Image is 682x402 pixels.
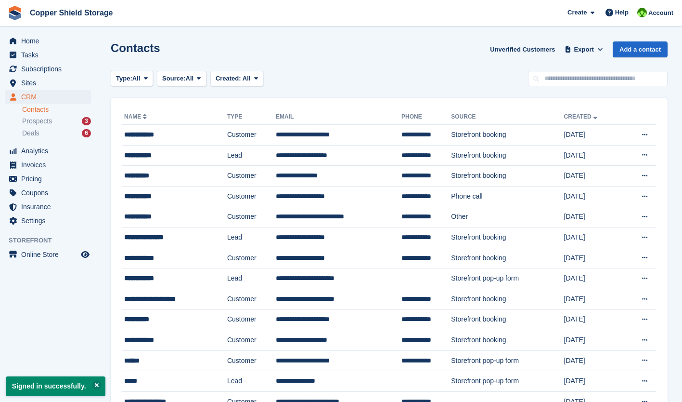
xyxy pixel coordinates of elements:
button: Created: All [210,71,263,87]
td: [DATE] [564,248,623,268]
td: Customer [227,350,276,371]
td: Storefront booking [451,125,564,146]
button: Source: All [157,71,206,87]
td: Storefront pop-up form [451,350,564,371]
span: Pricing [21,172,79,186]
a: Name [124,113,149,120]
span: Invoices [21,158,79,172]
span: Created: [216,75,241,82]
td: Storefront booking [451,228,564,248]
a: menu [5,90,91,104]
td: Storefront pop-up form [451,371,564,392]
span: Prospects [22,117,52,126]
span: Deals [22,129,39,138]
a: menu [5,76,91,90]
div: 3 [82,117,91,125]
span: Online Store [21,248,79,261]
span: Source: [162,74,185,83]
a: menu [5,200,91,214]
a: Copper Shield Storage [26,5,116,21]
td: Storefront booking [451,289,564,309]
a: Unverified Customers [486,41,559,57]
span: Sites [21,76,79,90]
td: Customer [227,248,276,268]
a: menu [5,48,91,62]
span: Help [615,8,629,17]
div: 6 [82,129,91,137]
a: menu [5,62,91,76]
a: Deals 6 [22,128,91,138]
th: Email [276,109,401,125]
td: Other [451,207,564,228]
span: Create [567,8,587,17]
span: Tasks [21,48,79,62]
a: Preview store [79,249,91,260]
a: Created [564,113,599,120]
td: Storefront pop-up form [451,268,564,289]
td: Storefront booking [451,248,564,268]
span: Analytics [21,144,79,158]
span: All [186,74,194,83]
td: Customer [227,125,276,146]
td: [DATE] [564,145,623,166]
td: [DATE] [564,125,623,146]
span: CRM [21,90,79,104]
span: Account [648,8,673,18]
button: Export [563,41,605,57]
td: Customer [227,186,276,207]
span: Settings [21,214,79,228]
td: [DATE] [564,186,623,207]
span: Export [574,45,594,54]
img: stora-icon-8386f47178a22dfd0bd8f6a31ec36ba5ce8667c1dd55bd0f319d3a0aa187defe.svg [8,6,22,20]
a: Prospects 3 [22,116,91,126]
span: Home [21,34,79,48]
a: menu [5,34,91,48]
td: [DATE] [564,228,623,248]
span: All [132,74,141,83]
span: Coupons [21,186,79,200]
td: Storefront booking [451,145,564,166]
td: Lead [227,268,276,289]
th: Source [451,109,564,125]
a: menu [5,214,91,228]
td: Lead [227,228,276,248]
td: Storefront booking [451,309,564,330]
td: Lead [227,371,276,392]
td: Storefront booking [451,330,564,351]
td: [DATE] [564,371,623,392]
td: [DATE] [564,330,623,351]
span: Subscriptions [21,62,79,76]
td: [DATE] [564,166,623,187]
a: Contacts [22,105,91,114]
a: menu [5,158,91,172]
td: Customer [227,166,276,187]
span: Storefront [9,236,96,245]
a: menu [5,248,91,261]
img: Stephanie Wirhanowicz [637,8,647,17]
h1: Contacts [111,41,160,54]
td: Customer [227,309,276,330]
td: [DATE] [564,268,623,289]
span: Insurance [21,200,79,214]
a: Add a contact [613,41,668,57]
button: Type: All [111,71,153,87]
td: Lead [227,145,276,166]
th: Phone [401,109,451,125]
td: [DATE] [564,309,623,330]
td: Phone call [451,186,564,207]
a: menu [5,172,91,186]
td: Storefront booking [451,166,564,187]
a: menu [5,186,91,200]
td: [DATE] [564,289,623,309]
td: Customer [227,289,276,309]
td: Customer [227,207,276,228]
td: [DATE] [564,207,623,228]
span: All [243,75,251,82]
span: Type: [116,74,132,83]
td: Customer [227,330,276,351]
th: Type [227,109,276,125]
td: [DATE] [564,350,623,371]
p: Signed in successfully. [6,376,105,396]
a: menu [5,144,91,158]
